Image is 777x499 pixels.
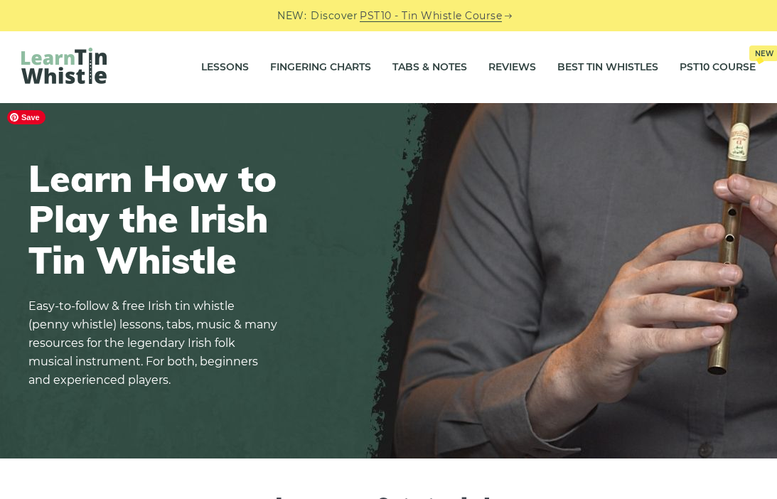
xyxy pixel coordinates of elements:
p: Easy-to-follow & free Irish tin whistle (penny whistle) lessons, tabs, music & many resources for... [28,297,277,390]
a: Best Tin Whistles [557,50,658,85]
a: Fingering Charts [270,50,371,85]
a: Lessons [201,50,249,85]
a: Reviews [488,50,536,85]
h1: Learn How to Play the Irish Tin Whistle [28,158,277,280]
span: Save [7,110,45,124]
a: PST10 CourseNew [680,50,756,85]
a: Tabs & Notes [392,50,467,85]
img: LearnTinWhistle.com [21,48,107,84]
